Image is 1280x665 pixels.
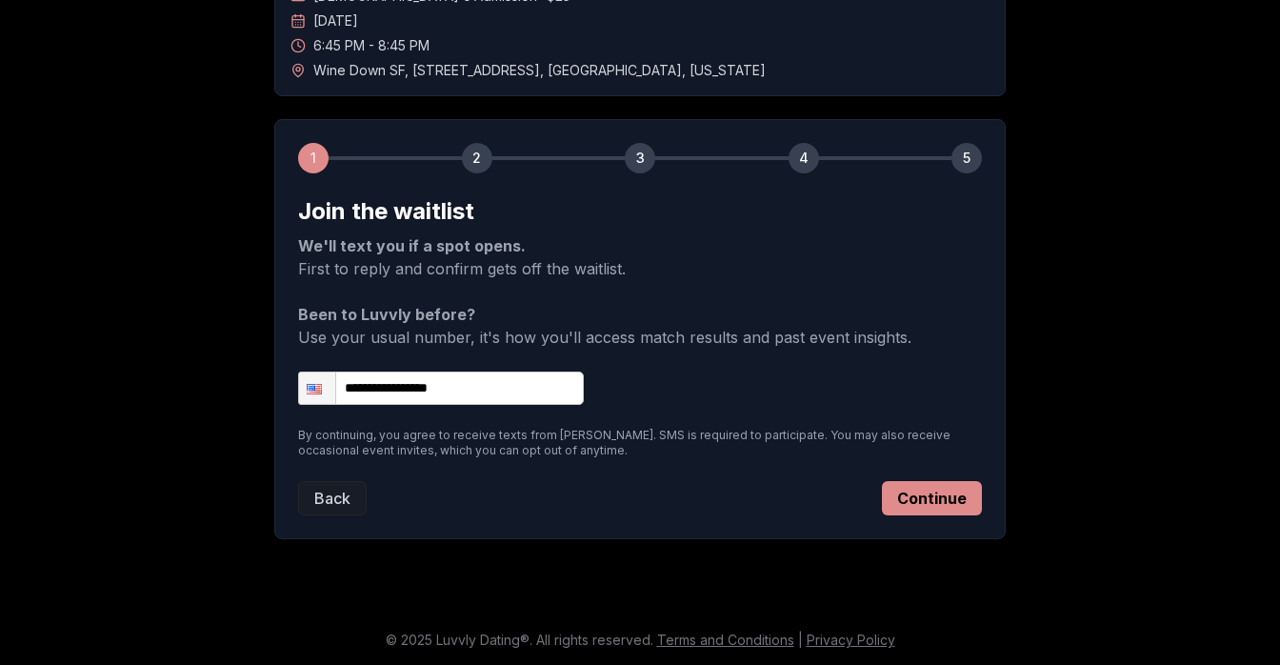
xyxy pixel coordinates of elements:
[462,143,492,173] div: 2
[298,305,475,324] strong: Been to Luvvly before?
[313,11,358,30] span: [DATE]
[298,196,982,227] h2: Join the waitlist
[298,236,526,255] strong: We'll text you if a spot opens.
[625,143,655,173] div: 3
[951,143,982,173] div: 5
[657,632,794,648] a: Terms and Conditions
[313,61,766,80] span: Wine Down SF , [STREET_ADDRESS] , [GEOGRAPHIC_DATA] , [US_STATE]
[298,303,982,349] p: Use your usual number, it's how you'll access match results and past event insights.
[798,632,803,648] span: |
[807,632,895,648] a: Privacy Policy
[882,481,982,515] button: Continue
[298,428,982,458] p: By continuing, you agree to receive texts from [PERSON_NAME]. SMS is required to participate. You...
[299,373,335,404] div: United States: + 1
[298,234,982,280] p: First to reply and confirm gets off the waitlist.
[298,143,329,173] div: 1
[298,481,367,515] button: Back
[789,143,819,173] div: 4
[313,36,430,55] span: 6:45 PM - 8:45 PM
